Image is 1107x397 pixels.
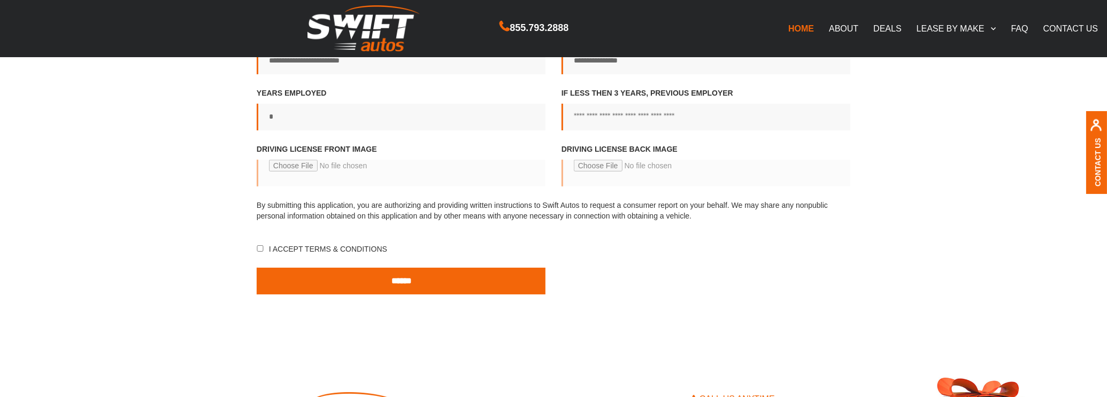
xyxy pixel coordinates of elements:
[781,17,821,40] a: HOME
[1036,17,1106,40] a: CONTACT US
[267,245,387,253] span: I accept Terms & Conditions
[562,88,850,130] label: If less then 3 years, Previous employer
[562,144,850,197] label: Driving license back image
[909,17,1004,40] a: LEASE BY MAKE
[257,245,264,252] input: I accept Terms & Conditions
[257,160,545,186] input: Driving License front image
[257,200,850,221] p: By submitting this application, you are authorizing and providing written instructions to Swift A...
[307,5,420,52] img: Swift Autos
[1004,17,1036,40] a: FAQ
[821,17,866,40] a: ABOUT
[510,20,568,36] span: 855.793.2888
[257,104,545,130] input: Years employed
[257,48,545,74] input: Occupation
[499,24,568,33] a: 855.793.2888
[866,17,909,40] a: DEALS
[1090,119,1102,137] img: contact us, iconuser
[562,48,850,74] input: Employer phone number
[1094,138,1102,186] a: Contact Us
[257,88,545,130] label: Years employed
[562,160,850,186] input: Driving license back image
[562,104,850,130] input: If less then 3 years, Previous employer
[257,144,545,197] label: Driving License front image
